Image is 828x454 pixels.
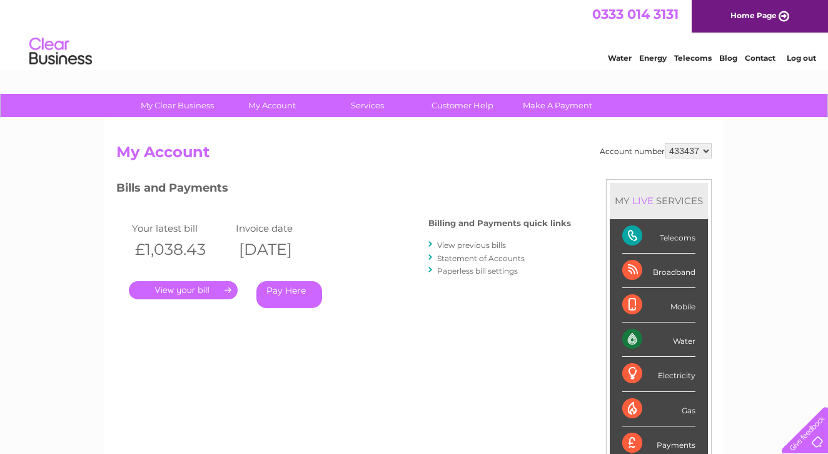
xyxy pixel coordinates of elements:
h2: My Account [116,143,712,167]
a: Statement of Accounts [437,254,525,263]
a: Pay Here [256,281,322,308]
a: Blog [719,53,737,63]
td: Invoice date [233,220,336,237]
th: £1,038.43 [129,237,233,262]
a: My Account [221,94,324,117]
div: Water [622,322,695,357]
div: Telecoms [622,219,695,254]
a: Customer Help [411,94,514,117]
a: View previous bills [437,240,506,250]
h3: Bills and Payments [116,179,571,201]
th: [DATE] [233,237,336,262]
div: Broadband [622,254,695,288]
a: Make A Payment [506,94,609,117]
a: My Clear Business [126,94,229,117]
td: Your latest bill [129,220,233,237]
a: Paperless bill settings [437,266,518,276]
a: Contact [745,53,775,63]
div: LIVE [630,195,656,207]
div: Clear Business is a trading name of Verastar Limited (registered in [GEOGRAPHIC_DATA] No. 3667643... [119,7,710,61]
div: Account number [600,143,712,158]
h4: Billing and Payments quick links [428,219,571,228]
a: Energy [639,53,667,63]
a: 0333 014 3131 [592,6,679,22]
a: Water [608,53,632,63]
a: Telecoms [674,53,712,63]
div: MY SERVICES [610,183,708,219]
img: logo.png [29,33,93,71]
a: . [129,281,238,299]
a: Log out [787,53,816,63]
a: Services [316,94,419,117]
div: Gas [622,392,695,426]
div: Mobile [622,288,695,322]
div: Electricity [622,357,695,391]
